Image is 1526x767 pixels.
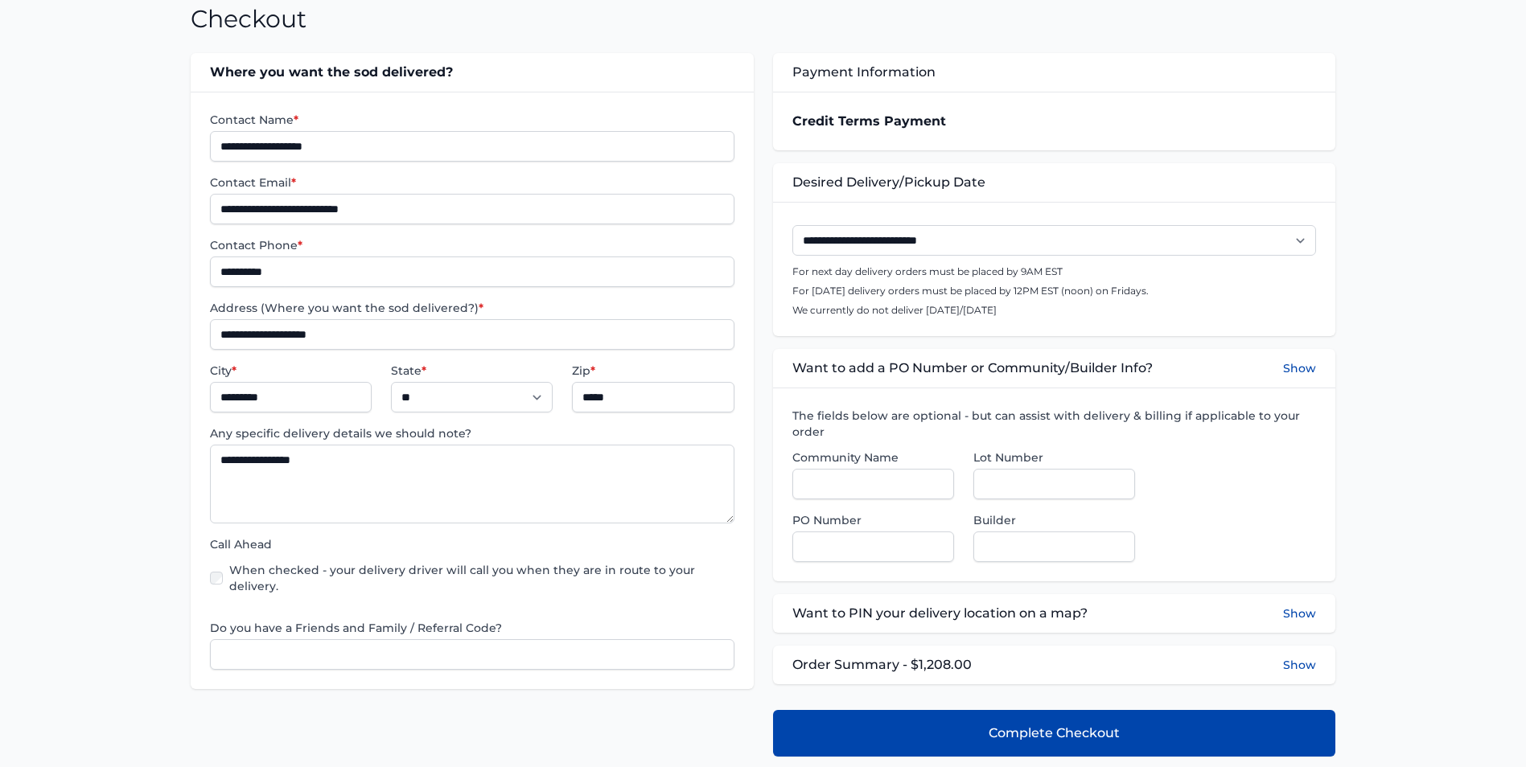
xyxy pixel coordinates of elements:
[1283,604,1316,623] button: Show
[210,620,734,636] label: Do you have a Friends and Family / Referral Code?
[191,5,306,34] h1: Checkout
[210,237,734,253] label: Contact Phone
[989,724,1120,743] span: Complete Checkout
[210,363,372,379] label: City
[792,285,1316,297] p: For [DATE] delivery orders must be placed by 12PM EST (noon) on Fridays.
[792,449,954,466] label: Community Name
[792,304,1316,317] p: We currently do not deliver [DATE]/[DATE]
[773,710,1335,757] button: Complete Checkout
[792,359,1153,378] span: Want to add a PO Number or Community/Builder Info?
[792,604,1088,623] span: Want to PIN your delivery location on a map?
[773,53,1335,92] div: Payment Information
[210,536,734,552] label: Call Ahead
[973,449,1135,466] label: Lot Number
[792,265,1316,278] p: For next day delivery orders must be placed by 9AM EST
[973,512,1135,528] label: Builder
[792,655,972,675] span: Order Summary - $1,208.00
[229,562,734,594] label: When checked - your delivery driver will call you when they are in route to your delivery.
[210,112,734,128] label: Contact Name
[210,300,734,316] label: Address (Where you want the sod delivered?)
[1283,359,1316,378] button: Show
[210,425,734,441] label: Any specific delivery details we should note?
[792,512,954,528] label: PO Number
[1283,657,1316,673] button: Show
[391,363,553,379] label: State
[792,113,946,129] strong: Credit Terms Payment
[191,53,753,92] div: Where you want the sod delivered?
[773,163,1335,202] div: Desired Delivery/Pickup Date
[792,408,1316,440] label: The fields below are optional - but can assist with delivery & billing if applicable to your order
[572,363,734,379] label: Zip
[210,174,734,191] label: Contact Email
